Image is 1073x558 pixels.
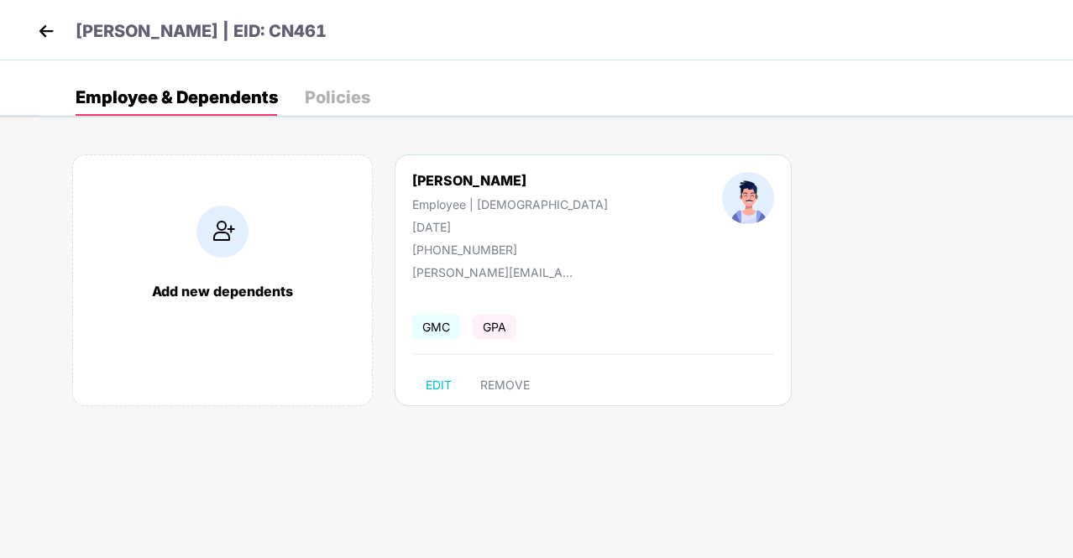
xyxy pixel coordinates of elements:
button: REMOVE [467,372,543,399]
p: [PERSON_NAME] | EID: CN461 [76,18,327,44]
img: addIcon [196,206,249,258]
img: profileImage [722,172,774,224]
div: [PHONE_NUMBER] [412,242,608,257]
button: EDIT [412,372,465,399]
div: Policies [305,89,370,106]
span: GMC [412,315,460,339]
img: back [34,18,59,44]
span: GPA [473,315,516,339]
div: [PERSON_NAME] [412,172,608,189]
div: Add new dependents [90,283,355,300]
span: EDIT [426,378,452,392]
div: Employee & Dependents [76,89,278,106]
div: [DATE] [412,220,608,234]
span: REMOVE [480,378,530,392]
div: Employee | [DEMOGRAPHIC_DATA] [412,197,608,211]
div: [PERSON_NAME][EMAIL_ADDRESS][PERSON_NAME][DOMAIN_NAME] [412,265,580,279]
